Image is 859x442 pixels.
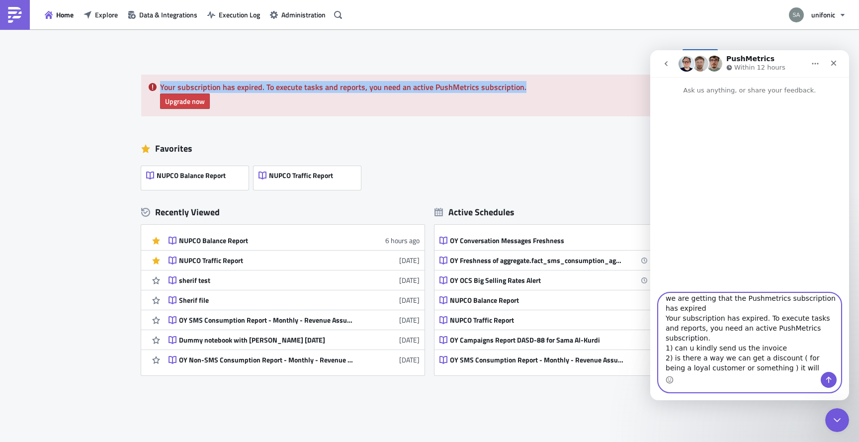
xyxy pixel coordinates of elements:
img: PushMetrics [7,7,23,23]
div: Sherif file [179,296,353,305]
div: Recently Viewed [141,205,425,220]
a: OY Freshness of aggregate.fact_sms_consumption_aggregate13 hours from now [439,251,709,270]
img: Avatar [788,6,805,23]
button: Administration [265,7,331,22]
a: OY Conversation Messages Freshness3 minutes ago [439,231,709,250]
a: OY Non-SMS Consumption Report - Monthly - Revenue Assurance[DATE] [169,350,420,369]
div: OY Non-SMS Consumption Report - Monthly - Revenue Assurance [179,355,353,364]
time: 2025-09-24T12:34:46Z [399,255,420,265]
div: sherif test [179,276,353,285]
div: OY Campaigns Report DASD-88 for Sama Al-Kurdi [450,336,624,345]
span: Administration [281,9,326,20]
button: unifonic [783,4,852,26]
a: OY Campaigns Report DASD-88 for Sama Al-Kurdi[DATE] [439,330,709,350]
a: NUPCO Traffic Report[DATE] [439,310,709,330]
a: sherif test[DATE] [169,270,420,290]
span: Execution Log [219,9,260,20]
span: NUPCO Balance Report [157,171,226,180]
a: NUPCO Balance Report[DATE] [439,290,709,310]
time: 2025-09-12T06:17:01Z [399,275,420,285]
time: 2025-09-11T08:21:41Z [399,315,420,325]
div: OY OCS Big Selling Rates Alert [450,276,624,285]
div: OY Conversation Messages Freshness [450,236,624,245]
a: NUPCO Traffic Report[DATE] [169,251,420,270]
button: Explore [79,7,123,22]
a: OY OCS Big Selling Rates Alert18 hours from now [439,270,709,290]
div: OY Freshness of aggregate.fact_sms_consumption_aggregate [450,256,624,265]
time: 2025-09-25T06:44:32Z [385,235,420,246]
a: OY SMS Consumption Report - Monthly - Revenue Assurance[DATE] [169,310,420,330]
span: Home [56,9,74,20]
iframe: Intercom live chat [825,408,849,432]
time: 2025-09-11T08:21:35Z [399,335,420,345]
div: OY SMS Consumption Report - Monthly - Revenue Assurance [179,316,353,325]
span: NUPCO Traffic Report [269,171,333,180]
div: NUPCO Traffic Report [179,256,353,265]
span: Upgrade now [165,96,205,106]
div: Favorites [141,141,718,156]
button: New [683,49,718,65]
a: Dummy notebook with [PERSON_NAME] [DATE][DATE] [169,330,420,350]
button: Home [40,7,79,22]
a: Sherif file[DATE] [169,290,420,310]
a: NUPCO Balance Report6 hours ago [169,231,420,250]
span: Data & Integrations [139,9,197,20]
span: unifonic [811,9,835,20]
a: OY SMS Consumption Report - Monthly - Revenue Assurance[DATE] [439,350,709,369]
a: NUPCO Traffic Report [254,161,366,190]
div: NUPCO Balance Report [450,296,624,305]
a: NUPCO Balance Report [141,161,254,190]
button: Upgrade now [160,93,210,109]
iframe: Intercom live chat [650,50,849,400]
div: Dummy notebook with [PERSON_NAME] [DATE] [179,336,353,345]
time: 2025-09-12T06:16:50Z [399,295,420,305]
div: NUPCO Balance Report [179,236,353,245]
span: Explore [95,9,118,20]
div: NUPCO Traffic Report [450,316,624,325]
h5: Your subscription has expired. To execute tasks and reports, you need an active PushMetrics subsc... [160,83,710,91]
div: Active Schedules [434,206,515,218]
time: 2025-09-11T08:19:58Z [399,354,420,365]
button: Execution Log [202,7,265,22]
div: OY SMS Consumption Report - Monthly - Revenue Assurance [450,355,624,364]
button: Data & Integrations [123,7,202,22]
